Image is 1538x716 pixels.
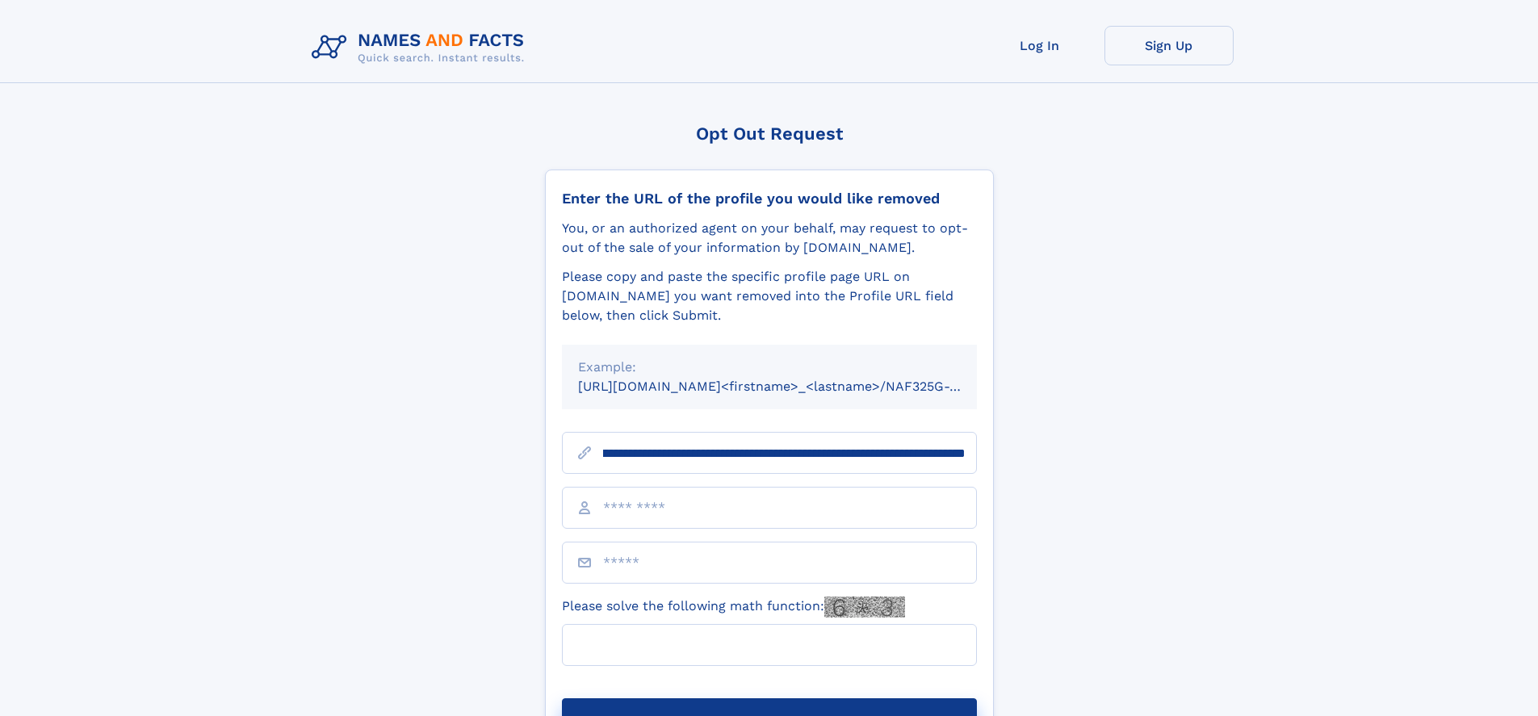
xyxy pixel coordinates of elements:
[305,26,538,69] img: Logo Names and Facts
[562,190,977,207] div: Enter the URL of the profile you would like removed
[562,597,905,618] label: Please solve the following math function:
[545,124,994,144] div: Opt Out Request
[562,267,977,325] div: Please copy and paste the specific profile page URL on [DOMAIN_NAME] you want removed into the Pr...
[562,219,977,258] div: You, or an authorized agent on your behalf, may request to opt-out of the sale of your informatio...
[1104,26,1234,65] a: Sign Up
[578,358,961,377] div: Example:
[975,26,1104,65] a: Log In
[578,379,1008,394] small: [URL][DOMAIN_NAME]<firstname>_<lastname>/NAF325G-xxxxxxxx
